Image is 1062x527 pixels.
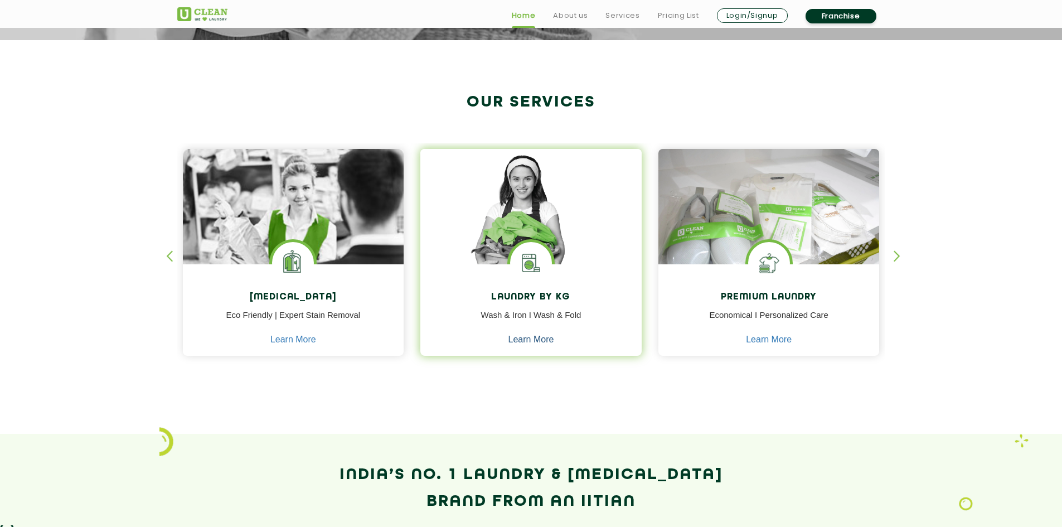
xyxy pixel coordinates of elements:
[667,292,871,303] h4: Premium Laundry
[177,7,227,21] img: UClean Laundry and Dry Cleaning
[605,9,639,22] a: Services
[1015,434,1029,448] img: Laundry wash and iron
[959,497,973,511] img: Laundry
[183,149,404,327] img: Drycleaners near me
[272,242,314,284] img: Laundry Services near me
[746,335,792,345] a: Learn More
[191,292,396,303] h4: [MEDICAL_DATA]
[429,309,633,334] p: Wash & Iron I Wash & Fold
[177,93,885,112] h2: Our Services
[658,149,880,296] img: laundry done shoes and clothes
[667,309,871,334] p: Economical I Personalized Care
[806,9,876,23] a: Franchise
[717,8,788,23] a: Login/Signup
[191,309,396,334] p: Eco Friendly | Expert Stain Removal
[420,149,642,296] img: a girl with laundry basket
[658,9,699,22] a: Pricing List
[553,9,588,22] a: About us
[512,9,536,22] a: Home
[748,242,790,284] img: Shoes Cleaning
[429,292,633,303] h4: Laundry by Kg
[159,427,173,456] img: icon_2.png
[177,462,885,515] h2: India’s No. 1 Laundry & [MEDICAL_DATA] Brand from an IITian
[510,242,552,284] img: laundry washing machine
[508,335,554,345] a: Learn More
[270,335,316,345] a: Learn More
